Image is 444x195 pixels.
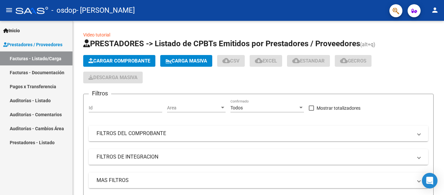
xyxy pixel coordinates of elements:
[292,58,325,64] span: Estandar
[340,58,366,64] span: Gecros
[3,41,62,48] span: Prestadores / Proveedores
[5,6,13,14] mat-icon: menu
[83,72,143,83] button: Descarga Masiva
[222,57,230,64] mat-icon: cloud_download
[83,72,143,83] app-download-masive: Descarga masiva de comprobantes (adjuntos)
[222,58,240,64] span: CSV
[89,126,428,141] mat-expansion-panel-header: FILTROS DEL COMPROBANTE
[217,55,245,67] button: CSV
[167,105,220,111] span: Area
[250,55,282,67] button: EXCEL
[97,177,412,184] mat-panel-title: MAS FILTROS
[97,153,412,160] mat-panel-title: FILTROS DE INTEGRACION
[83,55,155,67] button: Cargar Comprobante
[422,173,437,188] div: Open Intercom Messenger
[83,32,110,37] a: Video tutorial
[89,173,428,188] mat-expansion-panel-header: MAS FILTROS
[3,27,20,34] span: Inicio
[160,55,212,67] button: Carga Masiva
[97,130,412,137] mat-panel-title: FILTROS DEL COMPROBANTE
[51,3,76,18] span: - osdop
[89,149,428,165] mat-expansion-panel-header: FILTROS DE INTEGRACION
[83,39,360,48] span: PRESTADORES -> Listado de CPBTs Emitidos por Prestadores / Proveedores
[360,41,375,48] span: (alt+q)
[317,104,360,112] span: Mostrar totalizadores
[230,105,243,110] span: Todos
[89,89,111,98] h3: Filtros
[76,3,135,18] span: - [PERSON_NAME]
[165,58,207,64] span: Carga Masiva
[335,55,372,67] button: Gecros
[340,57,348,64] mat-icon: cloud_download
[255,58,277,64] span: EXCEL
[292,57,300,64] mat-icon: cloud_download
[287,55,330,67] button: Estandar
[88,75,137,80] span: Descarga Masiva
[255,57,263,64] mat-icon: cloud_download
[88,58,150,64] span: Cargar Comprobante
[431,6,439,14] mat-icon: person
